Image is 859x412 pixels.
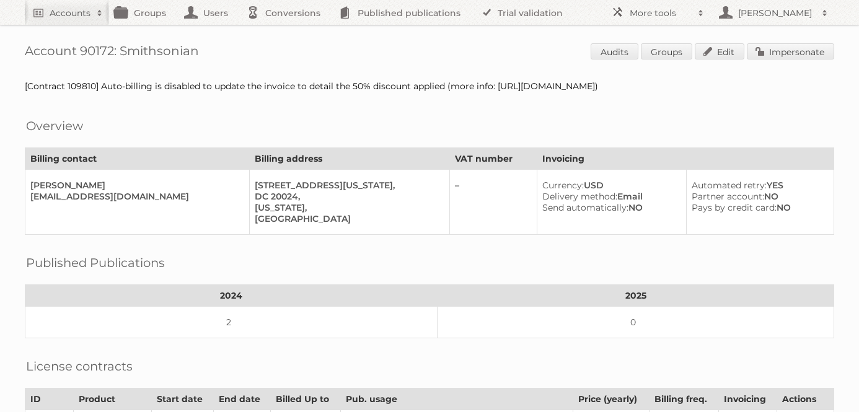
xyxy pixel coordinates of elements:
[25,81,834,92] div: [Contract 109810] Auto-billing is disabled to update the invoice to detail the 50% discount appli...
[341,388,573,410] th: Pub. usage
[438,285,834,307] th: 2025
[542,202,628,213] span: Send automatically:
[25,285,438,307] th: 2024
[630,7,692,19] h2: More tools
[26,116,83,135] h2: Overview
[692,202,824,213] div: NO
[255,180,439,191] div: [STREET_ADDRESS][US_STATE],
[692,191,824,202] div: NO
[151,388,213,410] th: Start date
[537,148,834,170] th: Invoicing
[542,180,676,191] div: USD
[692,202,777,213] span: Pays by credit card:
[641,43,692,59] a: Groups
[747,43,834,59] a: Impersonate
[255,213,439,224] div: [GEOGRAPHIC_DATA]
[695,43,744,59] a: Edit
[26,357,133,375] h2: License contracts
[50,7,90,19] h2: Accounts
[542,191,617,202] span: Delivery method:
[591,43,638,59] a: Audits
[692,180,824,191] div: YES
[449,148,537,170] th: VAT number
[777,388,834,410] th: Actions
[271,388,341,410] th: Billed Up to
[719,388,777,410] th: Invoicing
[25,388,74,410] th: ID
[573,388,649,410] th: Price (yearly)
[25,43,834,62] h1: Account 90172: Smithsonian
[213,388,270,410] th: End date
[30,191,239,202] div: [EMAIL_ADDRESS][DOMAIN_NAME]
[26,253,165,272] h2: Published Publications
[438,307,834,338] td: 0
[542,180,584,191] span: Currency:
[255,191,439,202] div: DC 20024,
[692,180,767,191] span: Automated retry:
[542,191,676,202] div: Email
[74,388,151,410] th: Product
[542,202,676,213] div: NO
[735,7,816,19] h2: [PERSON_NAME]
[25,307,438,338] td: 2
[25,148,250,170] th: Billing contact
[249,148,449,170] th: Billing address
[649,388,718,410] th: Billing freq.
[449,170,537,235] td: –
[692,191,764,202] span: Partner account:
[255,202,439,213] div: [US_STATE],
[30,180,239,191] div: [PERSON_NAME]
